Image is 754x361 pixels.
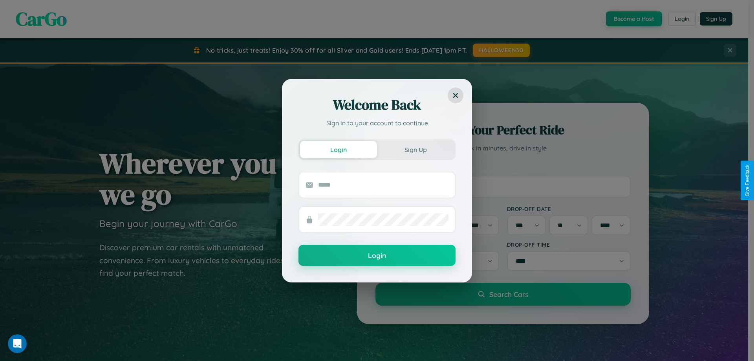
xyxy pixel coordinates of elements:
[298,118,456,128] p: Sign in to your account to continue
[298,95,456,114] h2: Welcome Back
[300,141,377,158] button: Login
[298,245,456,266] button: Login
[377,141,454,158] button: Sign Up
[8,334,27,353] iframe: Intercom live chat
[745,165,750,196] div: Give Feedback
